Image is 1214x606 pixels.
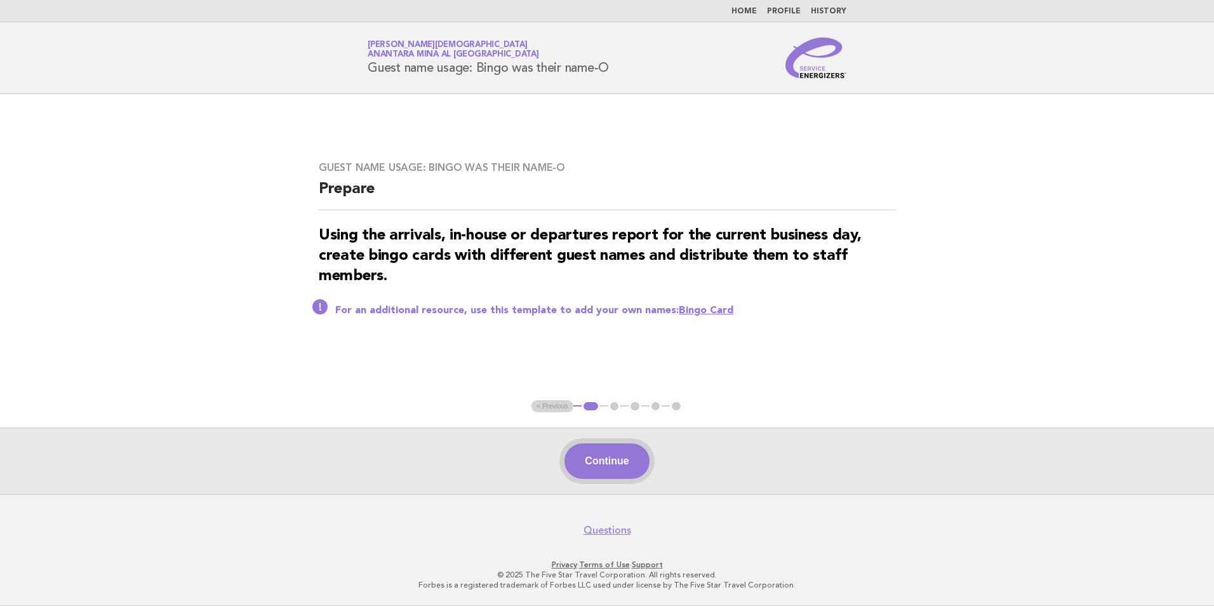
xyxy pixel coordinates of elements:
h3: Guest name usage: Bingo was their name-O [319,161,895,174]
a: Support [632,560,663,569]
a: Profile [767,8,801,15]
strong: Using the arrivals, in-house or departures report for the current business day, create bingo card... [319,228,861,284]
span: Anantara Mina al [GEOGRAPHIC_DATA] [368,51,539,59]
p: © 2025 The Five Star Travel Corporation. All rights reserved. [218,570,996,580]
img: Service Energizers [785,37,846,78]
a: [PERSON_NAME][DEMOGRAPHIC_DATA]Anantara Mina al [GEOGRAPHIC_DATA] [368,41,539,58]
a: Home [731,8,757,15]
a: Privacy [552,560,577,569]
h2: Prepare [319,179,895,210]
button: 1 [582,400,600,413]
a: Questions [584,524,631,537]
a: Terms of Use [579,560,630,569]
p: For an additional resource, use this template to add your own names: [335,304,895,317]
p: Forbes is a registered trademark of Forbes LLC used under license by The Five Star Travel Corpora... [218,580,996,590]
a: History [811,8,846,15]
button: Continue [564,443,649,479]
p: · · [218,560,996,570]
a: Bingo Card [679,306,733,316]
h1: Guest name usage: Bingo was their name-O [368,41,609,74]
